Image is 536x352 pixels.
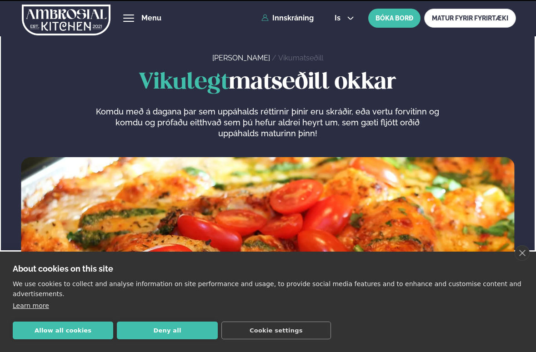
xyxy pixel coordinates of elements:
[13,264,113,273] strong: About cookies on this site
[261,14,314,22] a: Innskráning
[22,1,110,39] img: logo
[368,9,421,28] button: BÓKA BORÐ
[123,13,134,24] button: hamburger
[424,9,516,28] a: MATUR FYRIR FYRIRTÆKI
[21,70,514,95] h1: matseðill okkar
[13,322,113,339] button: Allow all cookies
[13,302,49,309] a: Learn more
[272,54,278,62] span: /
[327,15,361,22] button: is
[212,54,270,62] a: [PERSON_NAME]
[335,15,343,22] span: is
[278,54,323,62] a: Vikumatseðill
[221,322,331,339] button: Cookie settings
[96,106,440,139] p: Komdu með á dagana þar sem uppáhalds réttirnir þínir eru skráðir, eða vertu forvitinn og komdu og...
[139,72,229,94] span: Vikulegt
[515,245,530,261] a: close
[13,279,523,299] p: We use cookies to collect and analyse information on site performance and usage, to provide socia...
[117,322,217,339] button: Deny all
